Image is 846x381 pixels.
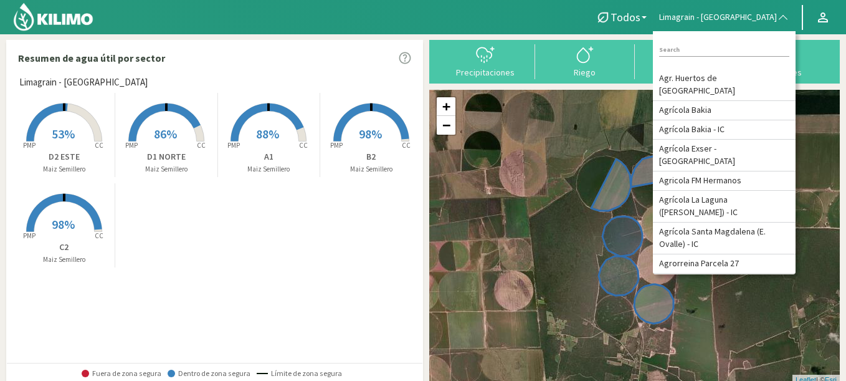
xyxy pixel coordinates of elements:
[82,369,161,378] span: Fuera de zona segura
[115,164,217,175] p: Maiz Semillero
[653,120,796,140] li: Agrícola Bakia - IC
[653,4,796,31] button: Limagrain - [GEOGRAPHIC_DATA]
[95,231,103,240] tspan: CC
[22,231,35,240] tspan: PMP
[653,191,796,223] li: Agrícola La Laguna ([PERSON_NAME]) - IC
[22,141,35,150] tspan: PMP
[197,141,206,150] tspan: CC
[435,44,535,77] button: Precipitaciones
[13,164,115,175] p: Maiz Semillero
[115,150,217,163] p: D1 NORTE
[227,141,240,150] tspan: PMP
[52,216,75,232] span: 98%
[218,150,320,163] p: A1
[218,164,320,175] p: Maiz Semillero
[653,69,796,101] li: Agr. Huertos de [GEOGRAPHIC_DATA]
[653,140,796,171] li: Agrícola Exser - [GEOGRAPHIC_DATA]
[653,274,796,293] li: Agrorreina Parcela 42
[18,51,165,65] p: Resumen de agua útil por sector
[659,11,777,24] span: Limagrain - [GEOGRAPHIC_DATA]
[359,126,382,142] span: 98%
[635,44,734,77] button: Carga mensual
[257,369,342,378] span: Límite de zona segura
[437,97,455,116] a: Zoom in
[439,68,531,77] div: Precipitaciones
[12,2,94,32] img: Kilimo
[653,101,796,120] li: Agrícola Bakia
[535,44,635,77] button: Riego
[653,223,796,254] li: Agrícola Santa Magdalena (E. Ovalle) - IC
[639,68,731,77] div: Carga mensual
[330,141,343,150] tspan: PMP
[437,116,455,135] a: Zoom out
[402,141,411,150] tspan: CC
[256,126,279,142] span: 88%
[13,150,115,163] p: D2 ESTE
[653,254,796,274] li: Agrorreina Parcela 27
[320,164,422,175] p: Maiz Semillero
[52,126,75,142] span: 53%
[168,369,250,378] span: Dentro de zona segura
[320,150,422,163] p: B2
[611,11,640,24] span: Todos
[13,254,115,265] p: Maiz Semillero
[653,171,796,191] li: Agricola FM Hermanos
[539,68,631,77] div: Riego
[154,126,177,142] span: 86%
[95,141,103,150] tspan: CC
[299,141,308,150] tspan: CC
[125,141,138,150] tspan: PMP
[13,241,115,254] p: C2
[19,75,148,90] span: Limagrain - [GEOGRAPHIC_DATA]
